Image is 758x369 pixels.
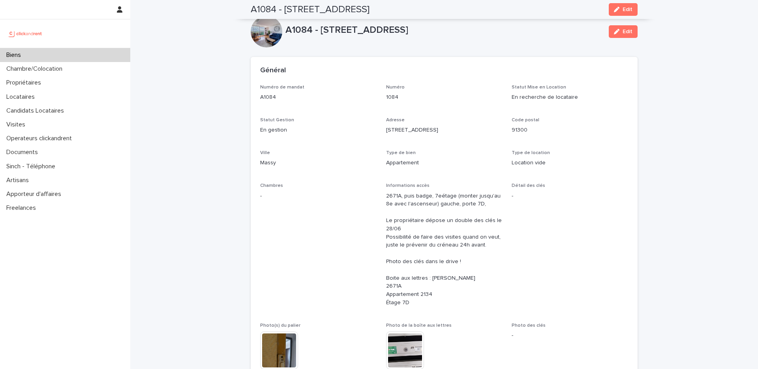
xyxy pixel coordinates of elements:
[386,151,416,155] span: Type de bien
[3,93,41,101] p: Locataires
[609,3,638,16] button: Edit
[386,323,452,328] span: Photo de la boîte aux lettres
[3,149,44,156] p: Documents
[3,163,62,170] p: Sinch - Téléphone
[386,118,405,122] span: Adresse
[3,107,70,115] p: Candidats Locataires
[609,25,638,38] button: Edit
[386,126,503,134] p: [STREET_ADDRESS]
[260,66,286,75] h2: Général
[260,118,294,122] span: Statut Gestion
[3,121,32,128] p: Visites
[512,331,628,340] p: -
[512,126,628,134] p: 91300
[6,26,45,41] img: UCB0brd3T0yccxBKYDjQ
[3,135,78,142] p: Operateurs clickandrent
[512,192,628,200] p: -
[260,323,300,328] span: Photo(s) du palier
[386,192,503,307] p: 2671A, puis badge, 7eétage (monter jusqu'au 8e avec l'ascenseur) gauche, porte 7D, Le propriétair...
[260,126,377,134] p: En gestion
[260,192,377,200] p: -
[512,151,550,155] span: Type de location
[386,93,503,102] p: 1084
[386,159,503,167] p: Appartement
[260,183,283,188] span: Chambres
[512,85,566,90] span: Statut Mise en Location
[3,177,35,184] p: Artisans
[512,159,628,167] p: Location vide
[512,323,546,328] span: Photo des clés
[285,24,602,36] p: A1084 - [STREET_ADDRESS]
[260,85,304,90] span: Numéro de mandat
[3,204,42,212] p: Freelances
[3,79,47,87] p: Propriétaires
[386,85,405,90] span: Numéro
[512,183,545,188] span: Détail des clés
[3,51,27,59] p: Biens
[3,190,68,198] p: Apporteur d'affaires
[260,93,377,102] p: A1084
[512,118,539,122] span: Code postal
[3,65,69,73] p: Chambre/Colocation
[251,4,370,15] h2: A1084 - [STREET_ADDRESS]
[260,159,377,167] p: Massy
[623,7,632,12] span: Edit
[386,183,430,188] span: Informations accès
[623,29,632,34] span: Edit
[260,151,270,155] span: Ville
[512,93,628,102] p: En recherche de locataire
